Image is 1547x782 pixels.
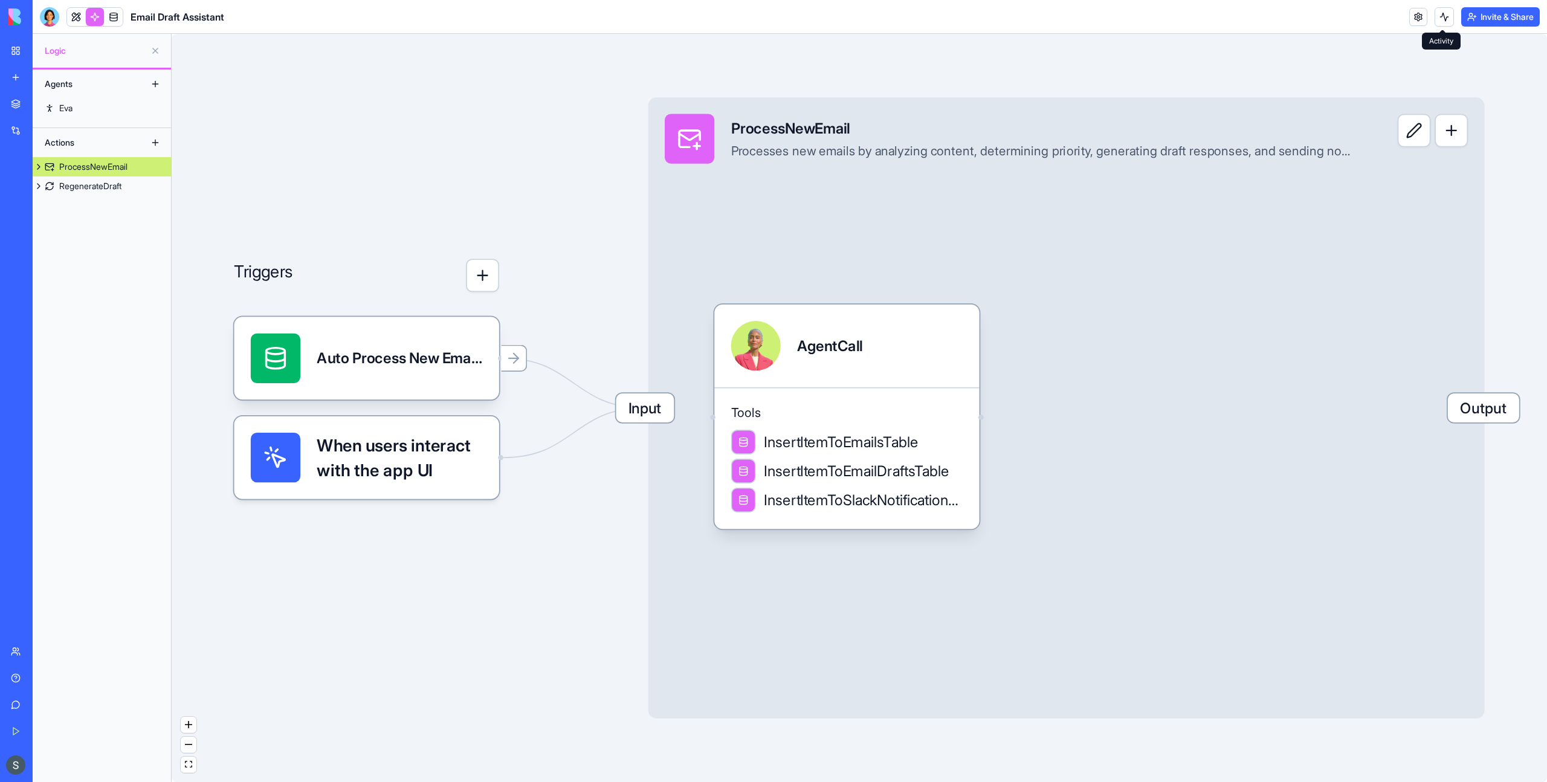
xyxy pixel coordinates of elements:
[6,755,25,775] img: ACg8ocJGqfVWtMBWPezF9f-b4CaRhGMPzi1MaKTJyzRwaDj6xG9QMw=s96-c
[131,10,224,24] span: Email Draft Assistant
[764,431,918,452] span: InsertItemToEmailsTable
[731,405,963,421] span: Tools
[1461,7,1540,27] button: Invite & Share
[45,45,146,57] span: Logic
[33,176,171,196] a: RegenerateDraft
[33,157,171,176] a: ProcessNewEmail
[1422,33,1461,50] div: Activity
[1448,393,1519,422] span: Output
[234,193,499,499] div: Triggers
[234,416,499,499] div: When users interact with the app UI
[503,408,644,457] g: Edge from UI_TRIGGERS to 68c7ed6a8a1c8dee16620b3e
[39,74,135,94] div: Agents
[181,737,196,753] button: zoom out
[234,259,293,292] p: Triggers
[797,335,862,356] div: AgentCall
[59,180,121,192] div: RegenerateDraft
[59,161,128,173] div: ProcessNewEmail
[731,143,1352,160] div: Processes new emails by analyzing content, determining priority, generating draft responses, and ...
[503,358,644,408] g: Edge from 68c7ed7e062989ba7b3a00e9 to 68c7ed6a8a1c8dee16620b3e
[39,133,135,152] div: Actions
[317,348,482,369] div: Auto Process New EmailsTrigger
[8,8,83,25] img: logo
[181,717,196,733] button: zoom in
[714,305,979,529] div: AgentCallToolsInsertItemToEmailsTableInsertItemToEmailDraftsTableInsertItemToSlackNotificationsTable
[764,460,949,481] span: InsertItemToEmailDraftsTable
[59,102,73,114] div: Eva
[234,317,499,399] div: Auto Process New EmailsTrigger
[648,97,1485,719] div: InputProcessNewEmailProcesses new emails by analyzing content, determining priority, generating d...
[616,393,674,422] span: Input
[317,433,482,482] span: When users interact with the app UI
[33,99,171,118] a: Eva
[181,757,196,773] button: fit view
[764,490,963,510] span: InsertItemToSlackNotificationsTable
[731,118,1352,138] div: ProcessNewEmail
